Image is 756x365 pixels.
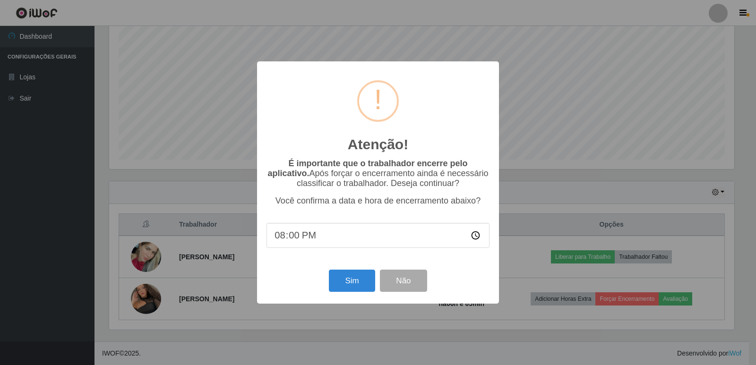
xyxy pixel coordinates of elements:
p: Após forçar o encerramento ainda é necessário classificar o trabalhador. Deseja continuar? [266,159,490,188]
button: Sim [329,270,375,292]
p: Você confirma a data e hora de encerramento abaixo? [266,196,490,206]
button: Não [380,270,427,292]
b: É importante que o trabalhador encerre pelo aplicativo. [267,159,467,178]
h2: Atenção! [348,136,408,153]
